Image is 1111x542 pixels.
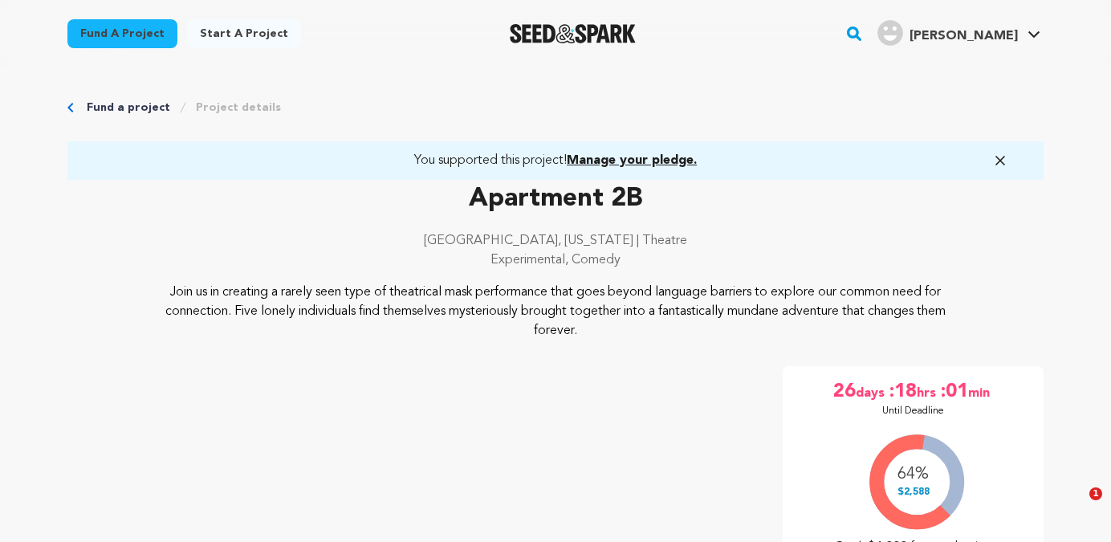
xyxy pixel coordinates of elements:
[67,19,177,48] a: Fund a project
[67,231,1044,251] p: [GEOGRAPHIC_DATA], [US_STATE] | Theatre
[567,154,697,167] span: Manage your pledge.
[877,20,903,46] img: user.png
[877,20,1018,46] div: Katie K.'s Profile
[856,379,888,405] span: days
[67,251,1044,270] p: Experimental, Comedy
[939,379,968,405] span: :01
[833,379,856,405] span: 26
[910,30,1018,43] span: [PERSON_NAME]
[1089,487,1102,500] span: 1
[165,283,946,340] p: Join us in creating a rarely seen type of theatrical mask performance that goes beyond language b...
[874,17,1044,46] a: Katie K.'s Profile
[874,17,1044,51] span: Katie K.'s Profile
[67,100,1044,116] div: Breadcrumb
[67,180,1044,218] p: Apartment 2B
[1056,487,1095,526] iframe: Intercom live chat
[882,405,944,418] p: Until Deadline
[87,100,170,116] a: Fund a project
[917,379,939,405] span: hrs
[187,19,301,48] a: Start a project
[968,379,993,405] span: min
[510,24,636,43] img: Seed&Spark Logo Dark Mode
[510,24,636,43] a: Seed&Spark Homepage
[87,151,1024,170] a: You supported this project!Manage your pledge.
[196,100,281,116] a: Project details
[888,379,917,405] span: :18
